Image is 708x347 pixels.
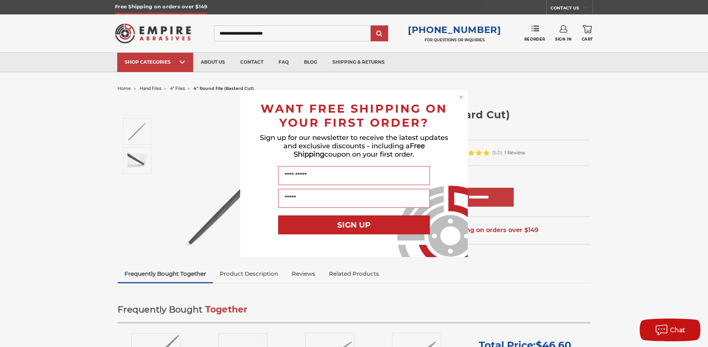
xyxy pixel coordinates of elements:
button: SIGN UP [278,215,430,234]
span: Sign up for our newsletter to receive the latest updates and exclusive discounts - including a co... [260,133,448,159]
span: WANT FREE SHIPPING ON YOUR FIRST ORDER? [261,102,447,130]
span: Free Shipping [294,142,425,159]
span: Chat [670,327,686,334]
button: Close dialog [457,93,465,101]
button: Chat [640,319,700,341]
